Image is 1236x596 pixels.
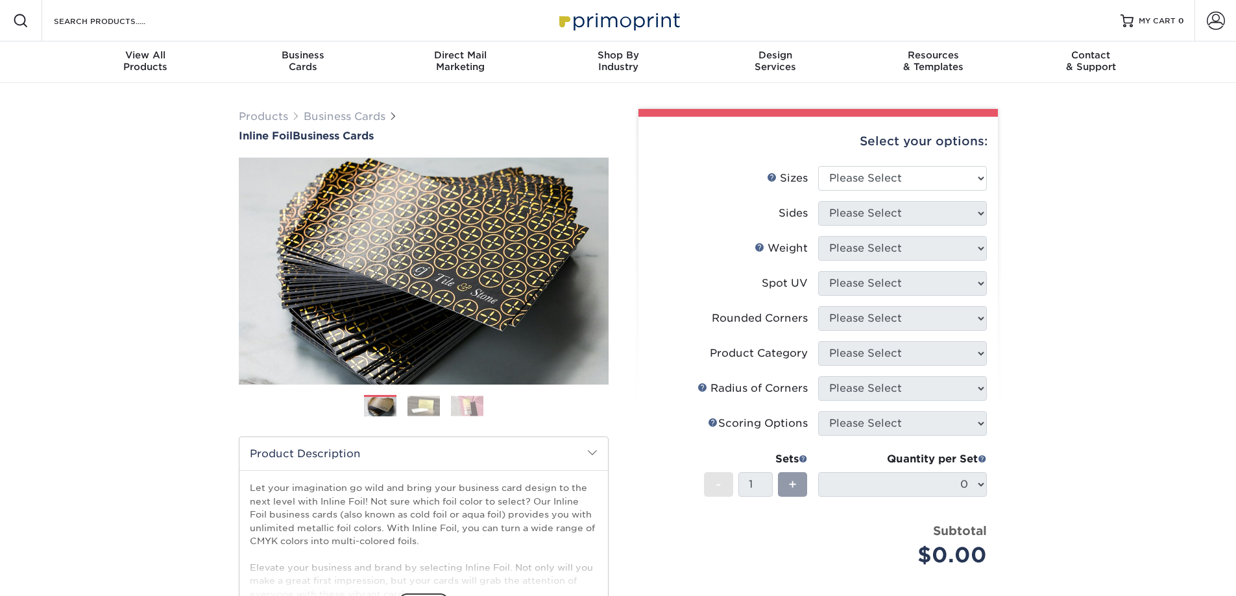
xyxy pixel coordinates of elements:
div: & Templates [854,49,1012,73]
span: MY CART [1139,16,1176,27]
a: Business Cards [304,110,385,123]
a: Products [239,110,288,123]
div: Products [67,49,224,73]
span: Resources [854,49,1012,61]
div: Cards [224,49,382,73]
a: Resources& Templates [854,42,1012,83]
a: Contact& Support [1012,42,1170,83]
div: Product Category [710,346,808,361]
strong: Subtotal [933,523,987,538]
h1: Business Cards [239,130,609,142]
span: + [788,475,797,494]
span: View All [67,49,224,61]
div: Industry [539,49,697,73]
span: Inline Foil [239,130,293,142]
span: - [716,475,721,494]
div: Radius of Corners [697,381,808,396]
span: Design [697,49,854,61]
a: Shop ByIndustry [539,42,697,83]
span: Direct Mail [382,49,539,61]
a: Direct MailMarketing [382,42,539,83]
div: Sets [704,451,808,467]
div: Marketing [382,49,539,73]
img: Primoprint [553,6,683,34]
a: DesignServices [697,42,854,83]
a: Inline FoilBusiness Cards [239,130,609,142]
span: Contact [1012,49,1170,61]
div: $0.00 [828,540,987,571]
img: Inline Foil 01 [239,86,609,456]
div: Sides [779,206,808,221]
div: Weight [755,241,808,256]
div: Spot UV [762,276,808,291]
div: Quantity per Set [818,451,987,467]
a: View AllProducts [67,42,224,83]
img: Business Cards 02 [407,396,440,416]
h2: Product Description [239,437,608,470]
div: Select your options: [649,117,988,166]
div: Sizes [767,171,808,186]
div: Rounded Corners [712,311,808,326]
div: Scoring Options [708,416,808,431]
span: 0 [1178,16,1184,25]
img: Business Cards 03 [451,396,483,416]
div: & Support [1012,49,1170,73]
img: Business Cards 01 [364,390,396,423]
span: Business [224,49,382,61]
span: Shop By [539,49,697,61]
input: SEARCH PRODUCTS..... [53,13,179,29]
a: BusinessCards [224,42,382,83]
div: Services [697,49,854,73]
